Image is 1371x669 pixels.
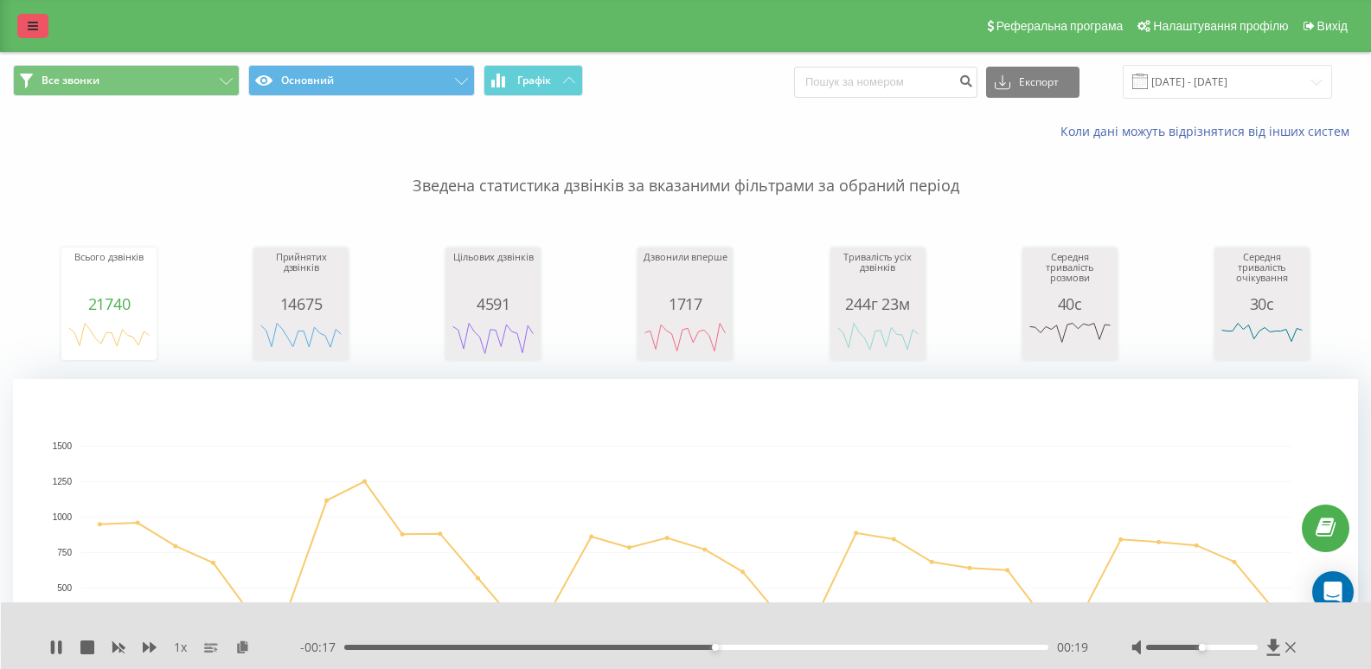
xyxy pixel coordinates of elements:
[53,512,73,522] text: 1000
[1317,19,1348,33] span: Вихід
[794,67,977,98] input: Пошук за номером
[450,312,536,364] svg: A chart.
[450,295,536,312] div: 4591
[248,65,475,96] button: Основний
[517,74,551,87] span: Графік
[642,312,728,364] svg: A chart.
[1027,252,1113,295] div: Середня тривалість розмови
[57,548,72,557] text: 750
[1198,644,1205,651] div: Accessibility label
[1057,639,1088,656] span: 00:19
[986,67,1080,98] button: Експорт
[53,477,73,486] text: 1250
[642,295,728,312] div: 1717
[450,252,536,295] div: Цільових дзвінків
[13,140,1358,197] p: Зведена статистика дзвінків за вказаними фільтрами за обраний період
[484,65,583,96] button: Графік
[1219,252,1305,295] div: Середня тривалість очікування
[300,639,344,656] span: - 00:17
[835,295,921,312] div: 244г 23м
[66,252,152,295] div: Всього дзвінків
[57,583,72,593] text: 500
[1060,123,1358,139] a: Коли дані можуть відрізнятися вiд інших систем
[996,19,1124,33] span: Реферальна програма
[835,252,921,295] div: Тривалість усіх дзвінків
[1219,295,1305,312] div: 30с
[1312,571,1354,613] div: Open Intercom Messenger
[712,644,719,651] div: Accessibility label
[53,441,73,451] text: 1500
[174,639,187,656] span: 1 x
[42,74,99,87] span: Все звонки
[258,295,344,312] div: 14675
[1027,312,1113,364] svg: A chart.
[1153,19,1288,33] span: Налаштування профілю
[1027,295,1113,312] div: 40с
[642,252,728,295] div: Дзвонили вперше
[1219,312,1305,364] svg: A chart.
[258,252,344,295] div: Прийнятих дзвінків
[66,312,152,364] svg: A chart.
[835,312,921,364] svg: A chart.
[66,295,152,312] div: 21740
[13,65,240,96] button: Все звонки
[258,312,344,364] svg: A chart.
